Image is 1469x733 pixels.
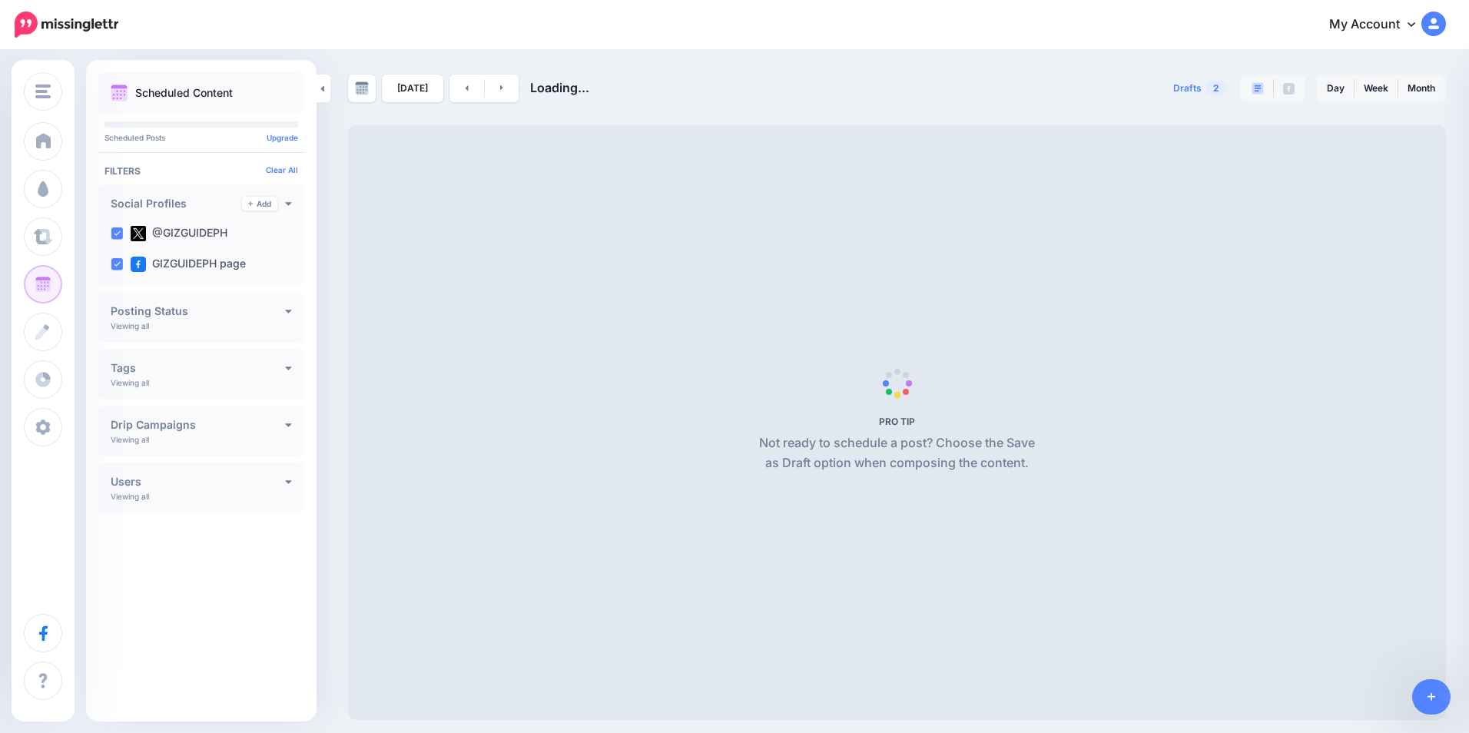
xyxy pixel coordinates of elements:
p: Viewing all [111,378,149,387]
img: calendar-grey-darker.png [355,81,369,95]
a: Week [1355,76,1398,101]
img: facebook-square.png [131,257,146,272]
img: menu.png [35,85,51,98]
img: calendar.png [111,85,128,101]
label: GIZGUIDEPH page [131,257,246,272]
p: Scheduled Content [135,88,233,98]
a: Add [242,197,277,211]
a: [DATE] [382,75,443,102]
a: Upgrade [267,133,298,142]
p: Not ready to schedule a post? Choose the Save as Draft option when composing the content. [753,433,1041,473]
a: Day [1318,76,1354,101]
h5: PRO TIP [753,416,1041,427]
p: Viewing all [111,435,149,444]
img: Missinglettr [15,12,118,38]
span: Loading... [530,80,589,95]
a: Drafts2 [1164,75,1236,102]
h4: Drip Campaigns [111,420,285,430]
h4: Users [111,476,285,487]
h4: Tags [111,363,285,373]
h4: Social Profiles [111,198,242,209]
a: Clear All [266,165,298,174]
h4: Filters [104,165,298,177]
a: My Account [1314,6,1446,44]
img: facebook-grey-square.png [1283,83,1295,95]
span: 2 [1205,81,1227,95]
img: twitter-square.png [131,226,146,241]
p: Viewing all [111,321,149,330]
label: @GIZGUIDEPH [131,226,227,241]
img: paragraph-boxed.png [1252,82,1264,95]
h4: Posting Status [111,306,285,317]
a: Month [1398,76,1444,101]
p: Scheduled Posts [104,134,298,141]
p: Viewing all [111,492,149,501]
span: Drafts [1173,84,1202,93]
